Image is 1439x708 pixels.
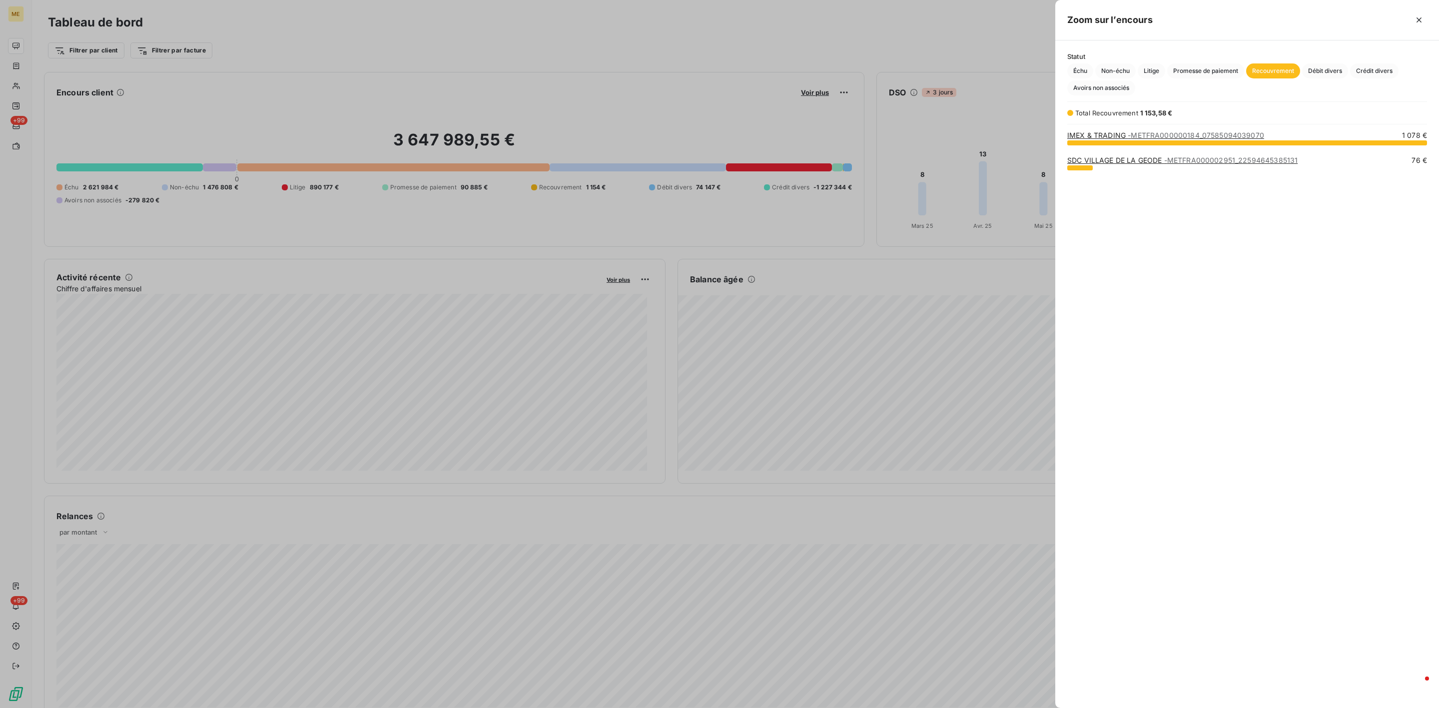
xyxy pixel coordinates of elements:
button: Recouvrement [1246,63,1300,78]
a: IMEX & TRADING [1067,131,1264,139]
span: 76 € [1412,155,1427,165]
span: - METFRA000000184_07585094039070 [1128,131,1264,139]
span: 1 153,58 € [1140,109,1173,117]
h5: Zoom sur l’encours [1067,13,1153,27]
span: Total Recouvrement [1075,109,1138,117]
button: Non-échu [1095,63,1136,78]
button: Crédit divers [1350,63,1399,78]
button: Promesse de paiement [1167,63,1244,78]
iframe: Intercom live chat [1405,674,1429,698]
button: Échu [1067,63,1093,78]
span: 1 078 € [1402,130,1427,140]
span: Statut [1067,52,1427,60]
button: Débit divers [1302,63,1348,78]
span: - METFRA000002951_22594645385131 [1164,156,1298,164]
button: Litige [1138,63,1165,78]
a: SDC VILLAGE DE LA GEODE [1067,156,1298,164]
button: Avoirs non associés [1067,80,1135,95]
div: grid [1055,130,1439,696]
